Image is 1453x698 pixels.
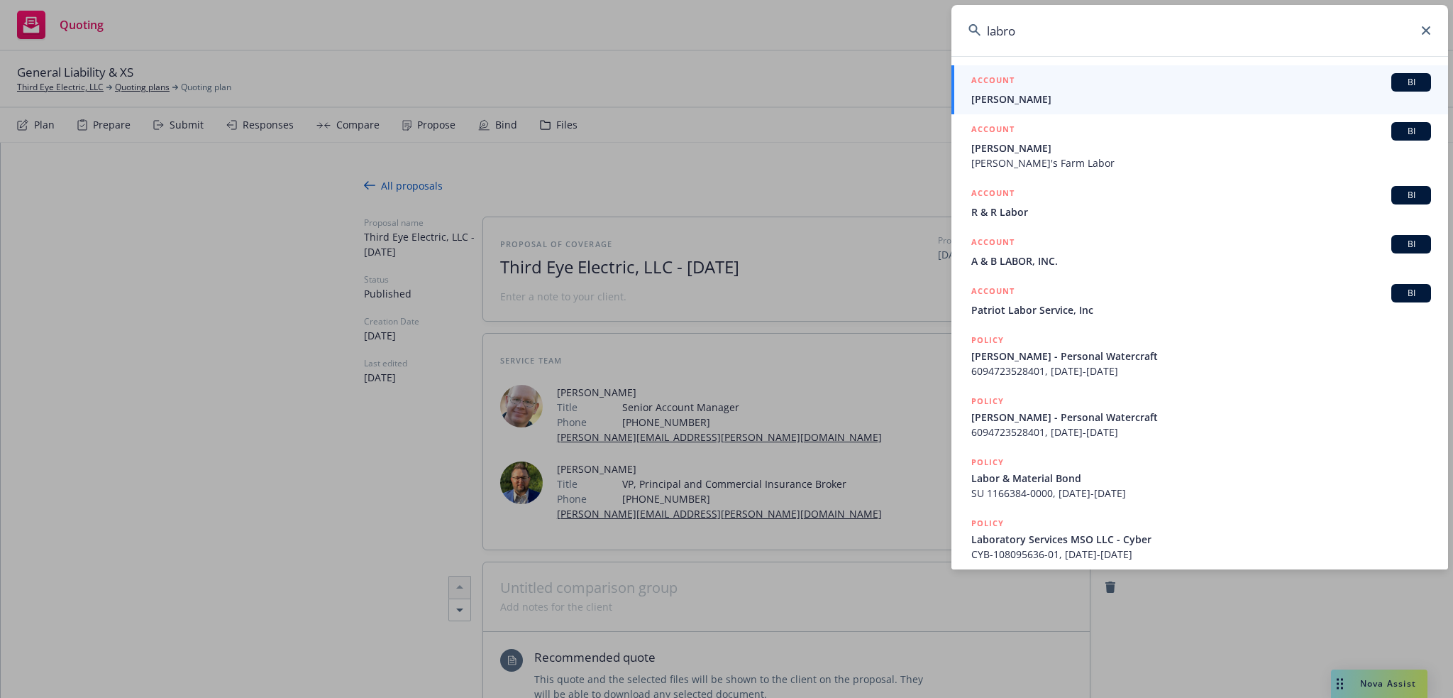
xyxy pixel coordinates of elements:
[951,178,1448,227] a: ACCOUNTBIR & R Labor
[971,333,1004,347] h5: POLICY
[1397,189,1425,202] span: BI
[971,284,1015,301] h5: ACCOUNT
[971,302,1431,317] span: Patriot Labor Service, Inc
[971,205,1431,219] span: R & R Labor
[951,227,1448,276] a: ACCOUNTBIA & B LABOR, INC.
[951,5,1448,56] input: Search...
[971,394,1004,408] h5: POLICY
[951,508,1448,569] a: POLICYLaboratory Services MSO LLC - CyberCYB-108095636-01, [DATE]-[DATE]
[951,325,1448,386] a: POLICY[PERSON_NAME] - Personal Watercraft6094723528401, [DATE]-[DATE]
[971,486,1431,501] span: SU 1166384-0000, [DATE]-[DATE]
[971,141,1431,156] span: [PERSON_NAME]
[1397,287,1425,300] span: BI
[951,114,1448,178] a: ACCOUNTBI[PERSON_NAME][PERSON_NAME]'s Farm Labor
[1397,76,1425,89] span: BI
[971,92,1431,107] span: [PERSON_NAME]
[971,122,1015,139] h5: ACCOUNT
[971,349,1431,364] span: [PERSON_NAME] - Personal Watercraft
[971,73,1015,90] h5: ACCOUNT
[1397,125,1425,138] span: BI
[971,471,1431,486] span: Labor & Material Bond
[971,253,1431,268] span: A & B LABOR, INC.
[971,455,1004,469] h5: POLICY
[971,532,1431,547] span: Laboratory Services MSO LLC - Cyber
[971,156,1431,170] span: [PERSON_NAME]'s Farm Labor
[971,410,1431,425] span: [PERSON_NAME] - Personal Watercraft
[971,516,1004,530] h5: POLICY
[971,235,1015,252] h5: ACCOUNT
[971,425,1431,440] span: 6094723528401, [DATE]-[DATE]
[971,364,1431,378] span: 6094723528401, [DATE]-[DATE]
[951,65,1448,114] a: ACCOUNTBI[PERSON_NAME]
[1397,238,1425,251] span: BI
[971,547,1431,562] span: CYB-108095636-01, [DATE]-[DATE]
[971,186,1015,203] h5: ACCOUNT
[951,386,1448,447] a: POLICY[PERSON_NAME] - Personal Watercraft6094723528401, [DATE]-[DATE]
[951,447,1448,508] a: POLICYLabor & Material BondSU 1166384-0000, [DATE]-[DATE]
[951,276,1448,325] a: ACCOUNTBIPatriot Labor Service, Inc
